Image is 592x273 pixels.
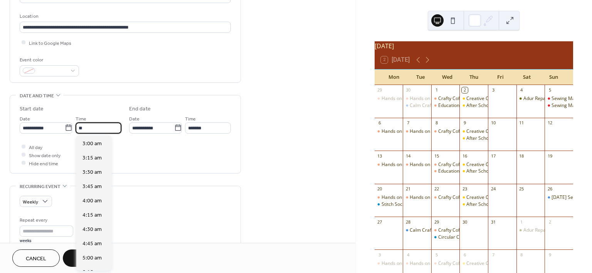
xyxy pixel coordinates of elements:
[459,260,488,267] div: Creative Cow
[82,197,102,205] span: 4:00 am
[377,120,383,126] div: 6
[466,95,495,102] div: Creative Cow
[547,186,553,192] div: 26
[434,70,461,85] div: Wed
[545,95,573,102] div: Sewing Machine Basics
[377,153,383,159] div: 13
[410,161,476,168] div: Hands on After School Art Club
[405,252,411,258] div: 4
[82,225,102,233] span: 4:30 am
[403,95,431,102] div: Hands on After School Art Club
[375,128,403,135] div: Hands on After School Art Club
[405,186,411,192] div: 21
[82,254,102,262] span: 5:00 am
[514,70,540,85] div: Sat
[403,161,431,168] div: Hands on After School Art Club
[434,219,439,225] div: 29
[382,128,448,135] div: Hands on After School Art Club
[20,238,73,244] div: weeks
[490,186,496,192] div: 24
[26,255,46,263] span: Cancel
[431,234,460,241] div: Circular Collage Club
[466,260,495,267] div: Creative Cow
[466,135,511,142] div: After School Art Club
[82,239,102,248] span: 4:45 am
[462,219,468,225] div: 30
[403,260,431,267] div: Hands on After School Art Club
[487,70,514,85] div: Fri
[82,182,102,190] span: 3:45 am
[547,219,553,225] div: 2
[490,252,496,258] div: 7
[375,260,403,267] div: Hands on After School Art Club
[375,194,403,201] div: Hands on After School Art Club
[438,227,486,234] div: Crafty Coffee Morning
[382,161,448,168] div: Hands on After School Art Club
[434,153,439,159] div: 15
[547,87,553,93] div: 5
[410,128,476,135] div: Hands on After School Art Club
[434,120,439,126] div: 8
[438,194,486,201] div: Crafty Coffee Morning
[20,183,61,191] span: Recurring event
[375,201,403,208] div: Stitch Social
[129,105,151,113] div: End date
[431,227,460,234] div: Crafty Coffee Morning
[20,12,229,20] div: Location
[438,168,552,175] div: Educational Transitions: Talks for Parents and Carers
[545,102,573,109] div: Sewing Machine Basics
[382,194,448,201] div: Hands on After School Art Club
[438,95,486,102] div: Crafty Coffee Morning
[466,194,495,201] div: Creative Cow
[185,115,196,123] span: Time
[438,128,486,135] div: Crafty Coffee Morning
[434,186,439,192] div: 22
[459,161,488,168] div: Creative Cow
[405,153,411,159] div: 14
[547,153,553,159] div: 19
[20,216,72,224] div: Repeat every
[545,194,573,201] div: Sunday Session
[23,197,38,206] span: Weekly
[438,161,486,168] div: Crafty Coffee Morning
[461,70,487,85] div: Thu
[547,120,553,126] div: 12
[459,128,488,135] div: Creative Cow
[76,115,86,123] span: Time
[516,95,545,102] div: Adur Repair Cafe
[382,260,448,267] div: Hands on After School Art Club
[523,95,560,102] div: Adur Repair Cafe
[377,186,383,192] div: 20
[438,234,483,241] div: Circular Collage Club
[459,194,488,201] div: Creative Cow
[20,105,44,113] div: Start date
[466,128,495,135] div: Creative Cow
[382,201,407,208] div: Stitch Social
[407,70,434,85] div: Tue
[462,87,468,93] div: 2
[403,102,431,109] div: Calm Crafting Club
[129,115,140,123] span: Date
[381,70,407,85] div: Mon
[375,95,403,102] div: Hands on After School Art Club
[434,87,439,93] div: 1
[405,120,411,126] div: 7
[519,120,525,126] div: 11
[82,139,102,148] span: 3:00 am
[431,194,460,201] div: Crafty Coffee Morning
[459,95,488,102] div: Creative Cow
[29,159,58,168] span: Hide end time
[377,87,383,93] div: 29
[20,92,54,100] span: Date and time
[466,102,511,109] div: After School Art Club
[29,151,61,159] span: Show date only
[519,186,525,192] div: 25
[431,161,460,168] div: Crafty Coffee Morning
[462,252,468,258] div: 6
[523,227,560,234] div: Adur Repair Cafe
[82,211,102,219] span: 4:15 am
[431,168,460,175] div: Educational Transitions: Talks for Parents and Carers
[377,219,383,225] div: 27
[29,143,42,151] span: All day
[466,168,511,175] div: After School Art Club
